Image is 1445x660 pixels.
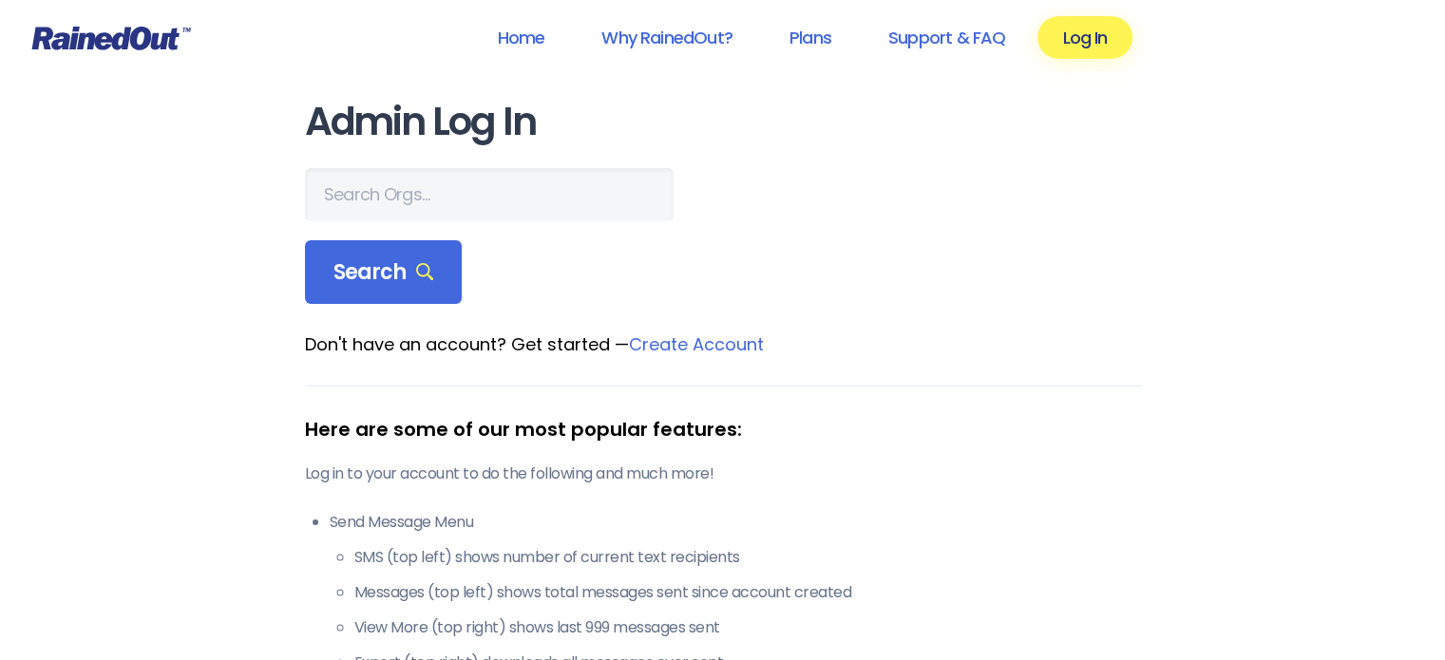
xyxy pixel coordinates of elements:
[333,259,434,286] span: Search
[305,240,463,305] div: Search
[354,616,1141,639] li: View More (top right) shows last 999 messages sent
[864,16,1030,59] a: Support & FAQ
[305,462,1141,485] p: Log in to your account to do the following and much more!
[1037,16,1131,59] a: Log In
[577,16,757,59] a: Why RainedOut?
[629,332,764,356] a: Create Account
[354,546,1141,569] li: SMS (top left) shows number of current text recipients
[305,415,1141,443] div: Here are some of our most popular features:
[765,16,856,59] a: Plans
[354,581,1141,604] li: Messages (top left) shows total messages sent since account created
[305,101,1141,143] h1: Admin Log In
[472,16,569,59] a: Home
[305,168,674,221] input: Search Orgs…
